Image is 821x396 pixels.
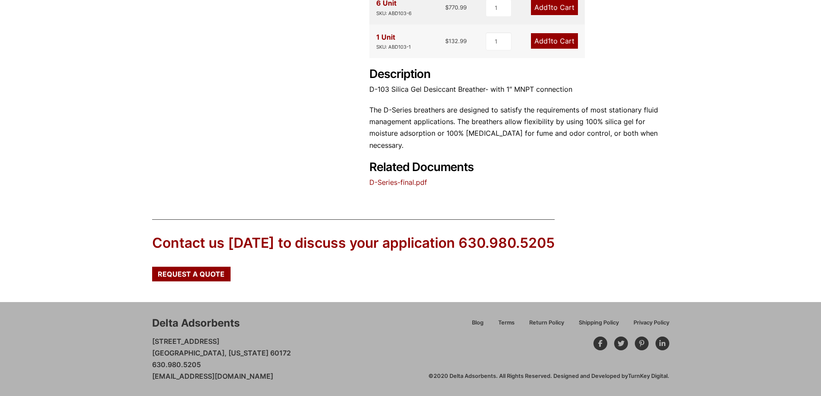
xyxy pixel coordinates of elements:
div: Delta Adsorbents [152,316,240,331]
span: 1 [548,3,551,12]
div: SKU: ABD103-1 [376,43,411,51]
span: $ [445,37,449,44]
bdi: 132.99 [445,37,467,44]
p: The D-Series breathers are designed to satisfy the requirements of most stationary fluid manageme... [369,104,669,151]
a: [EMAIL_ADDRESS][DOMAIN_NAME] [152,372,273,380]
div: Contact us [DATE] to discuss your application 630.980.5205 [152,234,555,253]
span: Request a Quote [158,271,225,278]
span: Return Policy [529,320,564,326]
span: Privacy Policy [634,320,669,326]
a: D-Series-final.pdf [369,178,427,187]
a: TurnKey Digital [628,373,668,379]
a: Shipping Policy [571,318,626,333]
p: D-103 Silica Gel Desiccant Breather- with 1″ MNPT connection [369,84,669,95]
p: [STREET_ADDRESS] [GEOGRAPHIC_DATA], [US_STATE] 60172 630.980.5205 [152,336,291,383]
span: 1 [548,37,551,45]
span: Shipping Policy [579,320,619,326]
a: Return Policy [522,318,571,333]
span: Blog [472,320,484,326]
a: Privacy Policy [626,318,669,333]
h2: Description [369,67,669,81]
span: Terms [498,320,515,326]
span: $ [445,4,449,11]
a: Add1to Cart [531,33,578,49]
a: Request a Quote [152,267,231,281]
div: ©2020 Delta Adsorbents. All Rights Reserved. Designed and Developed by . [428,372,669,380]
a: Blog [465,318,491,333]
bdi: 770.99 [445,4,467,11]
div: 1 Unit [376,31,411,51]
div: SKU: ABD103-6 [376,9,412,18]
a: Terms [491,318,522,333]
